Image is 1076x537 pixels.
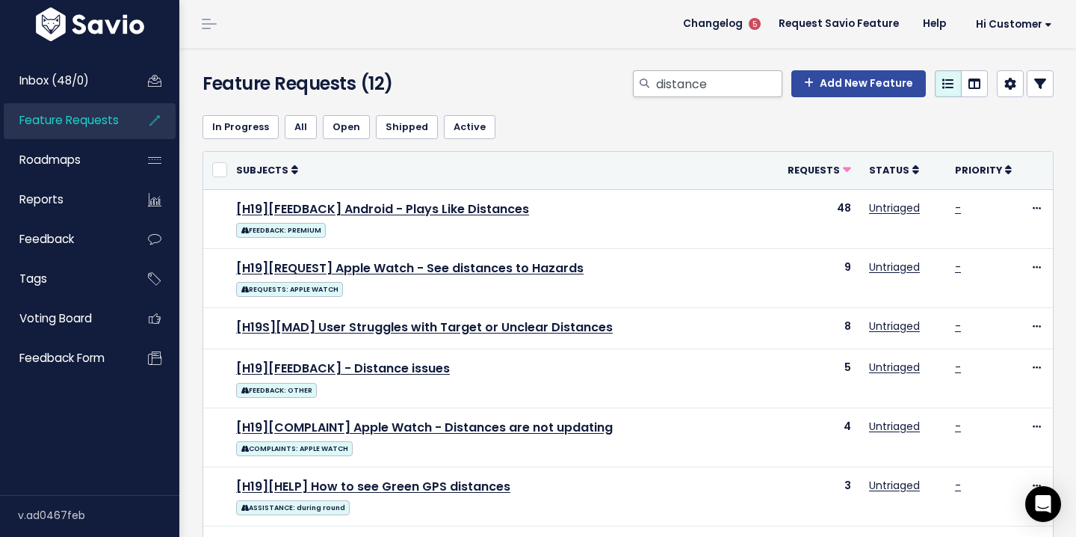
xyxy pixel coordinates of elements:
a: FEEDBACK: OTHER [236,380,317,399]
a: Roadmaps [4,143,124,177]
h4: Feature Requests (12) [202,70,471,97]
td: 9 [779,248,860,307]
span: FEEDBACK: PREMIUM [236,223,326,238]
a: Subjects [236,162,298,177]
a: [H19][HELP] How to see Green GPS distances [236,478,510,495]
a: [H19][COMPLAINT] Apple Watch - Distances are not updating [236,419,613,436]
a: - [955,260,961,274]
span: REQUESTS: APPLE WATCH [236,282,343,297]
a: - [955,478,961,493]
span: Voting Board [19,310,92,326]
span: Requests [788,164,840,177]
div: v.ad0467feb [18,496,179,535]
a: Untriaged [869,360,920,375]
span: Subjects [236,164,288,177]
a: - [955,419,961,434]
span: Tags [19,271,47,286]
a: Tags [4,262,124,296]
a: Shipped [376,115,438,139]
a: Untriaged [869,419,920,434]
a: - [955,200,961,215]
span: Feedback [19,231,74,247]
a: Hi Customer [958,13,1064,36]
img: logo-white.9d6f32f41409.svg [32,7,148,41]
a: Add New Feature [791,70,926,97]
span: Hi Customer [976,19,1052,30]
span: Priority [955,164,1002,177]
span: Inbox (48/0) [19,73,89,88]
a: In Progress [202,115,279,139]
a: [H19S][MAD] User Struggles with Target or Unclear Distances [236,319,613,336]
a: Untriaged [869,260,920,274]
input: Search features... [655,70,782,97]
a: [H19][FEEDBACK] Android - Plays Like Distances [236,200,529,218]
span: Roadmaps [19,152,81,168]
a: Feedback form [4,341,124,375]
a: All [285,115,317,139]
div: Open Intercom Messenger [1025,486,1061,522]
a: ASSISTANCE: during round [236,497,350,516]
a: REQUESTS: APPLE WATCH [236,279,343,298]
ul: Filter feature requests [202,115,1054,139]
a: COMPLAINTS: APPLE WATCH [236,438,353,457]
a: Untriaged [869,319,920,334]
a: Requests [788,162,851,177]
span: Status [869,164,909,177]
a: Status [869,162,919,177]
a: Active [444,115,495,139]
span: ASSISTANCE: during round [236,500,350,515]
td: 8 [779,307,860,349]
span: Feedback form [19,350,105,366]
span: Feature Requests [19,112,119,128]
td: 48 [779,189,860,248]
a: Feedback [4,222,124,257]
a: Help [911,13,958,35]
a: [H19][REQUEST] Apple Watch - See distances to Hazards [236,260,584,277]
a: Untriaged [869,200,920,215]
a: FEEDBACK: PREMIUM [236,220,326,239]
a: Untriaged [869,478,920,493]
span: 5 [749,18,761,30]
td: 4 [779,408,860,467]
a: - [955,319,961,334]
span: Changelog [683,19,743,29]
a: Reports [4,182,124,217]
span: FEEDBACK: OTHER [236,383,317,398]
a: [H19][FEEDBACK] - Distance issues [236,360,450,377]
a: Feature Requests [4,103,124,138]
span: COMPLAINTS: APPLE WATCH [236,441,353,456]
td: 5 [779,349,860,408]
a: Request Savio Feature [767,13,911,35]
span: Reports [19,191,64,207]
a: Inbox (48/0) [4,64,124,98]
a: Voting Board [4,301,124,336]
a: Open [323,115,370,139]
a: - [955,360,961,375]
td: 3 [779,467,860,526]
a: Priority [955,162,1012,177]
